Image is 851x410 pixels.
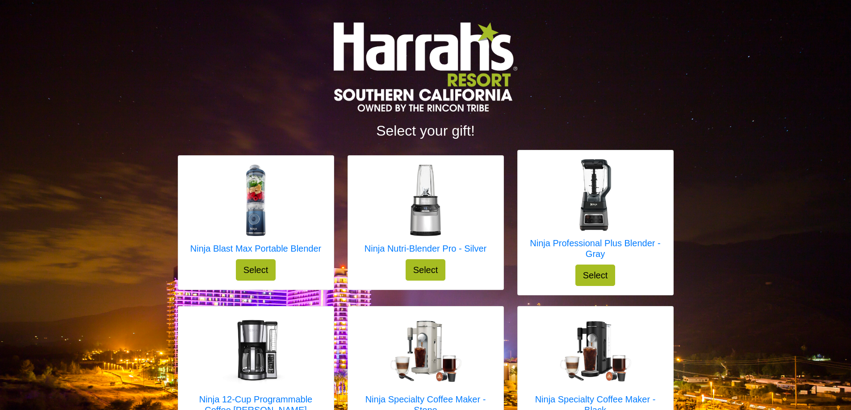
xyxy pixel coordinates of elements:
a: Ninja Nutri-Blender Pro - Silver Ninja Nutri-Blender Pro - Silver [365,165,486,259]
button: Select [236,259,276,281]
a: Ninja Blast Max Portable Blender Ninja Blast Max Portable Blender [190,165,321,259]
h5: Ninja Nutri-Blender Pro - Silver [365,243,486,254]
img: Ninja Specialty Coffee Maker - Black [560,321,631,382]
button: Select [575,265,616,286]
button: Select [406,259,446,281]
img: Ninja Nutri-Blender Pro - Silver [390,165,461,236]
a: Ninja Professional Plus Blender - Gray Ninja Professional Plus Blender - Gray [527,159,664,265]
h5: Ninja Blast Max Portable Blender [190,243,321,254]
img: Ninja Blast Max Portable Blender [220,165,291,236]
h2: Select your gift! [178,122,674,139]
img: Ninja 12-Cup Programmable Coffee Brewer [220,315,292,387]
img: Ninja Specialty Coffee Maker - Stone [390,321,461,381]
h5: Ninja Professional Plus Blender - Gray [527,238,664,259]
img: Logo [334,22,517,112]
img: Ninja Professional Plus Blender - Gray [560,159,631,231]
